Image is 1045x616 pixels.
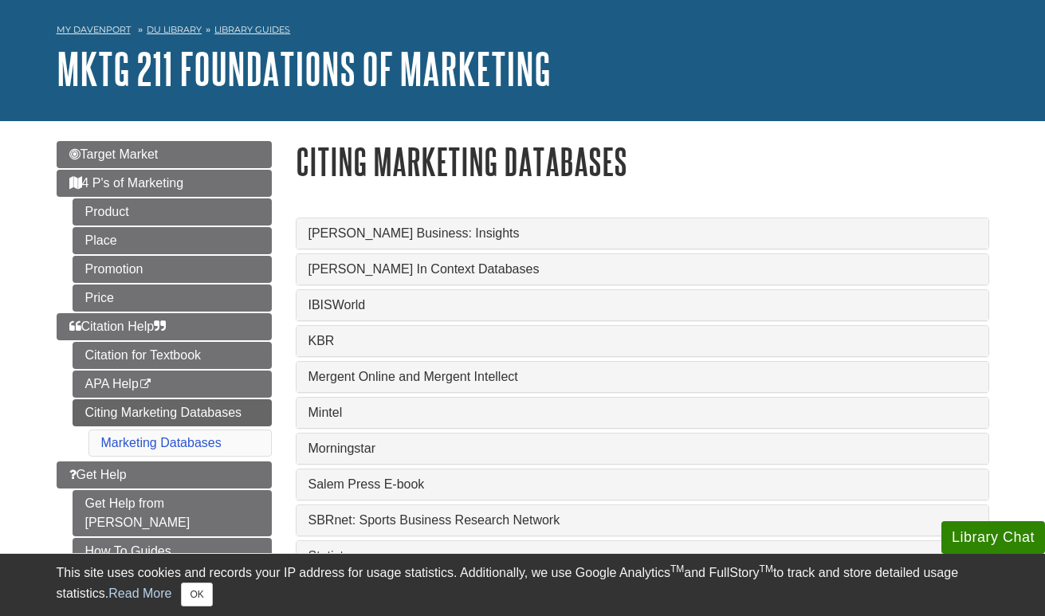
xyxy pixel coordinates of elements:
div: This site uses cookies and records your IP address for usage statistics. Additionally, we use Goo... [57,563,989,606]
a: DU Library [147,24,202,35]
a: Morningstar [308,441,976,456]
span: Citation Help [69,320,167,333]
span: Target Market [69,147,159,161]
sup: TM [760,563,773,575]
a: Salem Press E-book [308,477,976,492]
h1: Citing Marketing Databases [296,141,989,182]
nav: breadcrumb [57,19,989,45]
a: 4 P's of Marketing [57,170,272,197]
a: MKTG 211 Foundations of Marketing [57,44,551,93]
a: How To Guides [73,538,272,565]
a: Mergent Online and Mergent Intellect [308,370,976,384]
span: 4 P's of Marketing [69,176,184,190]
span: Get Help [69,468,127,481]
a: SBRnet: Sports Business Research Network [308,513,976,528]
a: Marketing Databases [101,436,222,449]
a: Citation Help [57,313,272,340]
a: Citation for Textbook [73,342,272,369]
a: Read More [108,587,171,600]
a: Library Guides [214,24,290,35]
a: Target Market [57,141,272,168]
a: [PERSON_NAME] Business: Insights [308,226,976,241]
a: APA Help [73,371,272,398]
button: Library Chat [941,521,1045,554]
a: Statista [308,549,976,563]
a: [PERSON_NAME] In Context Databases [308,262,976,277]
a: My Davenport [57,23,131,37]
a: Price [73,284,272,312]
a: Mintel [308,406,976,420]
a: Product [73,198,272,226]
button: Close [181,583,212,606]
a: Place [73,227,272,254]
div: Guide Page Menu [57,141,272,594]
sup: TM [670,563,684,575]
i: This link opens in a new window [139,379,152,390]
a: Citing Marketing Databases [73,399,272,426]
a: Promotion [73,256,272,283]
a: KBR [308,334,976,348]
a: IBISWorld [308,298,976,312]
a: Get Help from [PERSON_NAME] [73,490,272,536]
a: Get Help [57,461,272,488]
